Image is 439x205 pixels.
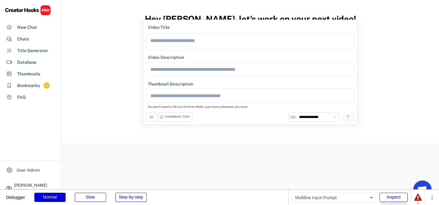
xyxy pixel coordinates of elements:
[165,115,190,119] div: THUMBNAIL TEXT
[75,193,106,202] div: Slow
[292,193,376,203] div: Multiline Input Prompt
[148,105,248,109] div: You don't need to fill out all three fields - just share whatever you have
[17,36,29,42] div: Chats
[14,189,56,200] div: [PERSON_NAME][EMAIL_ADDRESS][DOMAIN_NAME]
[148,55,184,60] div: Video Description
[115,193,147,202] div: Step-by-step
[290,114,296,120] img: unnamed.jpg
[17,24,37,31] div: New Chat
[414,201,422,204] div: 1
[6,190,25,199] div: Debugger
[17,167,40,173] div: User Admin
[17,47,48,54] div: Title Generator
[413,180,432,199] a: Open chat
[379,193,408,202] div: Inspect
[148,25,170,30] div: Video Title
[145,7,356,31] h3: Hey [PERSON_NAME], let's work on your next video!
[148,81,193,87] div: Thumbnail Description
[34,193,66,202] div: Normal
[44,83,50,88] div: 35
[17,59,37,66] div: Database
[17,94,26,101] div: FAQ
[17,71,40,77] div: Thumbnails
[379,202,408,205] div: Show responsive boxes
[17,82,40,89] div: Bookmarks
[14,183,56,187] div: [PERSON_NAME]
[5,5,51,16] img: CHPRO%20Logo.svg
